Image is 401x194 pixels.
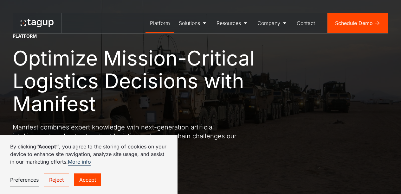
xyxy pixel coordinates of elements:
[68,159,91,166] a: More info
[10,143,167,166] p: By clicking , you agree to the storing of cookies on your device to enhance site navigation, anal...
[146,13,174,33] a: Platform
[257,19,280,27] div: Company
[174,13,212,33] a: Solutions
[217,19,241,27] div: Resources
[212,13,253,33] a: Resources
[327,13,388,33] a: Schedule Demo
[335,19,373,27] div: Schedule Demo
[179,19,200,27] div: Solutions
[150,19,170,27] div: Platform
[253,13,292,33] a: Company
[44,173,69,186] a: Reject
[36,143,59,150] strong: “Accept”
[13,33,37,39] div: Platform
[297,19,315,27] div: Contact
[10,173,39,186] a: Preferences
[74,173,101,186] a: Accept
[13,123,241,149] p: Manifest combines expert knowledge with next-generation artificial intelligence to solve the toug...
[292,13,320,33] a: Contact
[13,47,279,115] h1: Optimize Mission-Critical Logistics Decisions with Manifest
